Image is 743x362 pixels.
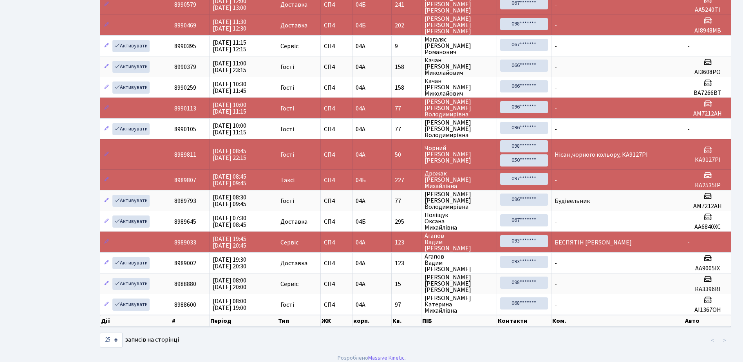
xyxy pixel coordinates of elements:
[555,104,557,113] span: -
[425,57,494,76] span: Качан [PERSON_NAME] Миколайович
[112,81,150,94] a: Активувати
[112,195,150,207] a: Активувати
[356,83,365,92] span: 04А
[555,42,557,51] span: -
[213,172,246,188] span: [DATE] 08:45 [DATE] 09:45
[280,64,294,70] span: Гості
[687,69,728,76] h5: АІ3608РО
[174,280,196,288] span: 8988880
[687,6,728,14] h5: АА5240ТІ
[555,0,557,9] span: -
[174,83,196,92] span: 8990259
[213,59,246,74] span: [DATE] 11:00 [DATE] 23:15
[425,274,494,293] span: [PERSON_NAME] [PERSON_NAME] [PERSON_NAME]
[174,104,196,113] span: 8990113
[687,223,728,231] h5: АА6840ХС
[555,125,557,134] span: -
[174,150,196,159] span: 8989811
[280,2,307,8] span: Доставка
[280,105,294,112] span: Гості
[213,80,246,95] span: [DATE] 10:30 [DATE] 11:45
[687,27,728,34] h5: АІ8948МВ
[368,354,405,362] a: Massive Kinetic
[425,36,494,55] span: Магаляс [PERSON_NAME] Романович
[356,0,366,9] span: 04Б
[280,126,294,132] span: Гості
[277,315,321,327] th: Тип
[324,64,349,70] span: СП4
[425,295,494,314] span: [PERSON_NAME] Катерина Михайлівна
[324,302,349,308] span: СП4
[395,281,418,287] span: 15
[395,43,418,49] span: 9
[174,197,196,205] span: 8989793
[324,177,349,183] span: СП4
[555,63,557,71] span: -
[324,260,349,266] span: СП4
[100,315,171,327] th: Дії
[174,238,196,247] span: 8989033
[174,42,196,51] span: 8990395
[100,333,179,348] label: записів на сторінці
[324,198,349,204] span: СП4
[395,239,418,246] span: 123
[555,176,557,185] span: -
[174,217,196,226] span: 8989645
[280,302,294,308] span: Гості
[321,315,352,327] th: ЖК
[555,197,590,205] span: Будівельник
[210,315,277,327] th: Період
[174,259,196,268] span: 8989002
[551,315,685,327] th: Ком.
[280,152,294,158] span: Гості
[392,315,421,327] th: Кв.
[213,101,246,116] span: [DATE] 10:00 [DATE] 11:15
[395,302,418,308] span: 97
[687,156,728,164] h5: КА9127РІ
[555,238,632,247] span: БЕСПЯТІН [PERSON_NAME]
[280,219,307,225] span: Доставка
[112,278,150,290] a: Активувати
[213,276,246,291] span: [DATE] 08:00 [DATE] 20:00
[213,214,246,229] span: [DATE] 07:30 [DATE] 08:45
[395,126,418,132] span: 77
[324,22,349,29] span: СП4
[425,212,494,231] span: Поліщук Оксана Михайлівна
[425,253,494,272] span: Агапов Вадим [PERSON_NAME]
[213,147,246,162] span: [DATE] 08:45 [DATE] 22:15
[324,239,349,246] span: СП4
[555,21,557,30] span: -
[112,40,150,52] a: Активувати
[112,215,150,228] a: Активувати
[280,198,294,204] span: Гості
[555,300,557,309] span: -
[687,42,690,51] span: -
[497,315,551,327] th: Контакти
[356,259,365,268] span: 04А
[356,21,366,30] span: 04Б
[213,121,246,137] span: [DATE] 10:00 [DATE] 11:15
[353,315,392,327] th: корп.
[425,16,494,34] span: [PERSON_NAME] [PERSON_NAME] [PERSON_NAME]
[687,238,690,247] span: -
[280,239,298,246] span: Сервіс
[425,170,494,189] span: Дрожак [PERSON_NAME] Михайлівна
[555,83,557,92] span: -
[395,2,418,8] span: 241
[687,203,728,210] h5: АМ7212АН
[174,125,196,134] span: 8990105
[356,125,365,134] span: 04А
[555,150,648,159] span: Нісан ,чорного кольору, КА9127РІ
[324,126,349,132] span: СП4
[356,176,366,185] span: 04Б
[395,85,418,91] span: 158
[213,297,246,312] span: [DATE] 08:00 [DATE] 19:00
[280,177,295,183] span: Таксі
[356,197,365,205] span: 04А
[687,182,728,189] h5: КА2535ІР
[356,104,365,113] span: 04А
[174,21,196,30] span: 8990469
[112,61,150,73] a: Активувати
[395,219,418,225] span: 295
[395,260,418,266] span: 123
